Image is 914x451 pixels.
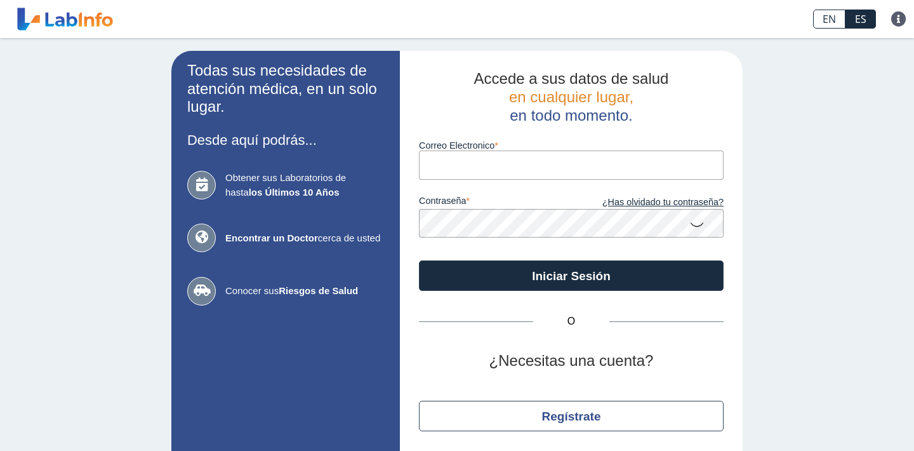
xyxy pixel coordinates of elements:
a: ES [845,10,876,29]
label: Correo Electronico [419,140,724,151]
b: los Últimos 10 Años [249,187,340,198]
span: Accede a sus datos de salud [474,70,669,87]
span: en todo momento. [510,107,632,124]
h2: ¿Necesitas una cuenta? [419,352,724,370]
button: Regístrate [419,401,724,431]
span: Conocer sus [225,284,384,299]
button: Iniciar Sesión [419,260,724,291]
label: contraseña [419,196,571,210]
span: O [533,314,609,329]
h2: Todas sus necesidades de atención médica, en un solo lugar. [187,62,384,116]
b: Riesgos de Salud [279,285,358,296]
a: EN [813,10,845,29]
b: Encontrar un Doctor [225,232,318,243]
span: cerca de usted [225,231,384,246]
h3: Desde aquí podrás... [187,132,384,148]
span: Obtener sus Laboratorios de hasta [225,171,384,199]
a: ¿Has olvidado tu contraseña? [571,196,724,210]
span: en cualquier lugar, [509,88,633,105]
